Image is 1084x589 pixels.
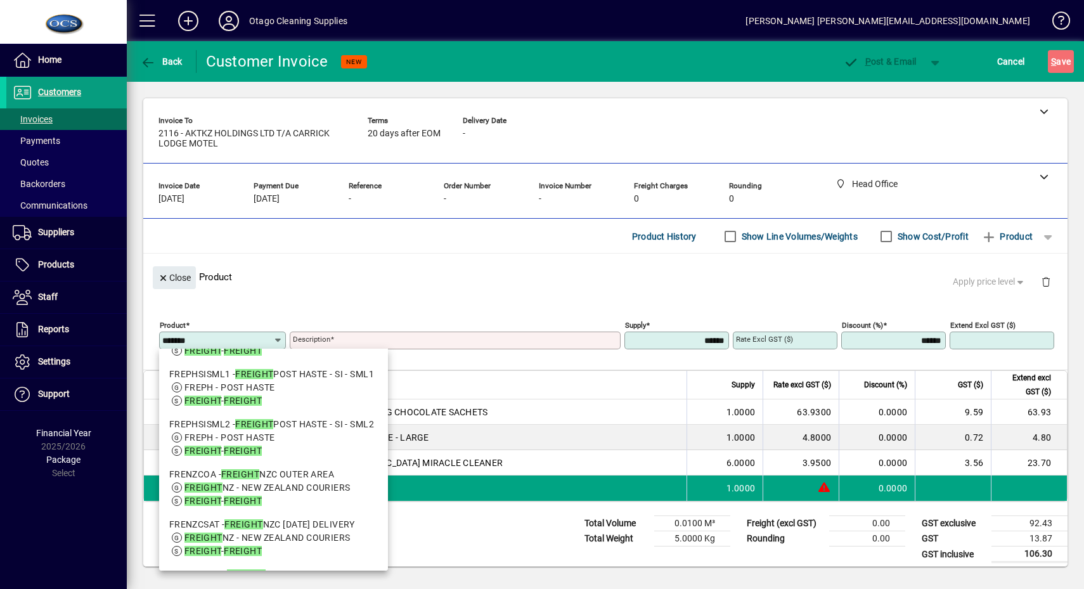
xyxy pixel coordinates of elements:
button: Back [137,50,186,73]
div: Customer Invoice [206,51,328,72]
td: Freight (excl GST) [740,516,829,531]
button: Profile [209,10,249,32]
button: Cancel [994,50,1028,73]
span: FREPH - POST HASTE [184,432,275,443]
span: - [463,129,465,139]
em: FREIGHT [224,446,262,456]
a: Quotes [6,152,127,173]
mat-label: Rate excl GST ($) [736,335,793,344]
span: GST ($) [958,378,983,392]
td: 13.87 [991,531,1068,547]
td: Rounding [740,531,829,547]
div: [PERSON_NAME] [PERSON_NAME][EMAIL_ADDRESS][DOMAIN_NAME] [745,11,1030,31]
mat-label: Supply [625,321,646,330]
div: FRENZCDND - NZC DUNEDIN LOCAL [169,568,378,581]
td: 0.0100 M³ [654,516,730,531]
em: FREIGHT [224,546,262,556]
span: - [444,194,446,204]
em: FREIGHT [184,346,221,356]
td: 0.0000 [839,450,915,476]
div: FRENZCSAT - NZC [DATE] DELIVERY [169,518,378,531]
span: - [184,546,262,556]
a: Settings [6,346,127,378]
span: Suppliers [38,227,74,237]
span: 20 days after EOM [368,129,441,139]
a: Staff [6,282,127,313]
span: NEW [346,58,362,66]
mat-option: FREPHSISML1 - FREIGHT POST HASTE - SI - SML1 [159,363,388,413]
mat-label: Product [160,321,186,330]
td: 3.56 [915,450,991,476]
span: Settings [38,356,70,366]
span: ave [1051,51,1071,72]
button: Product History [627,225,702,248]
span: 1.0000 [726,431,756,444]
td: 23.70 [991,450,1067,476]
a: Home [6,44,127,76]
em: FREIGHT [224,396,262,406]
span: Home [38,55,61,65]
span: 2116 - AKTKZ HOLDINGS LTD T/A CARRICK LODGE MOTEL [158,129,349,149]
app-page-header-button: Close [150,271,199,283]
span: S [1051,56,1056,67]
em: FREIGHT [184,482,223,493]
span: - [184,396,262,406]
em: FREIGHT [224,496,262,506]
span: 1.0000 [726,482,756,495]
td: 0.00 [829,531,905,547]
a: Support [6,379,127,410]
span: NZ - NEW ZEALAND COURIERS [184,533,351,543]
span: Reports [38,324,69,334]
em: FREIGHT [184,446,221,456]
button: Close [153,266,196,289]
td: GST exclusive [915,516,991,531]
a: Communications [6,195,127,216]
td: 106.30 [991,547,1068,562]
span: Invoices [13,114,53,124]
span: Communications [13,200,87,210]
em: FREIGHT [184,533,223,543]
mat-option: FREPHSISML2 - FREIGHT POST HASTE - SI - SML2 [159,413,388,463]
span: ost & Email [843,56,917,67]
span: [DATE] [254,194,280,204]
span: Supply [732,378,755,392]
em: FREIGHT [184,546,221,556]
span: P [865,56,871,67]
span: Rate excl GST ($) [773,378,831,392]
td: GST [915,531,991,547]
em: FREIGHT [184,396,221,406]
td: 5.0000 Kg [654,531,730,547]
span: Back [140,56,183,67]
mat-label: Extend excl GST ($) [950,321,1016,330]
span: Customers [38,87,81,97]
span: Product History [632,226,697,247]
span: 0 [634,194,639,204]
span: Payments [13,136,60,146]
a: Reports [6,314,127,346]
em: FREIGHT [235,369,273,379]
td: 4.80 [991,425,1067,450]
td: 63.93 [991,399,1067,425]
td: 0.0000 [839,399,915,425]
div: FREPHSISML1 - POST HASTE - SI - SML1 [169,368,378,381]
td: Total Weight [578,531,654,547]
span: FREPH - POST HASTE [184,382,275,392]
div: 63.9300 [771,406,831,418]
button: Apply price level [948,271,1031,294]
span: Financial Year [36,428,91,438]
mat-label: Discount (%) [842,321,883,330]
span: Support [38,389,70,399]
mat-option: FRENZCOA - FREIGHT NZC OUTER AREA [159,463,388,513]
a: Invoices [6,108,127,130]
em: FREIGHT [184,496,221,506]
div: Product [143,254,1068,300]
span: [DATE] [158,194,184,204]
span: - [184,346,262,356]
mat-error: Required [293,349,610,363]
span: Discount (%) [864,378,907,392]
span: - [184,446,262,456]
mat-option: FRENZCSAT - FREIGHT NZC SATURDAY DELIVERY [159,513,388,563]
td: 0.72 [915,425,991,450]
button: Add [168,10,209,32]
a: Payments [6,130,127,152]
